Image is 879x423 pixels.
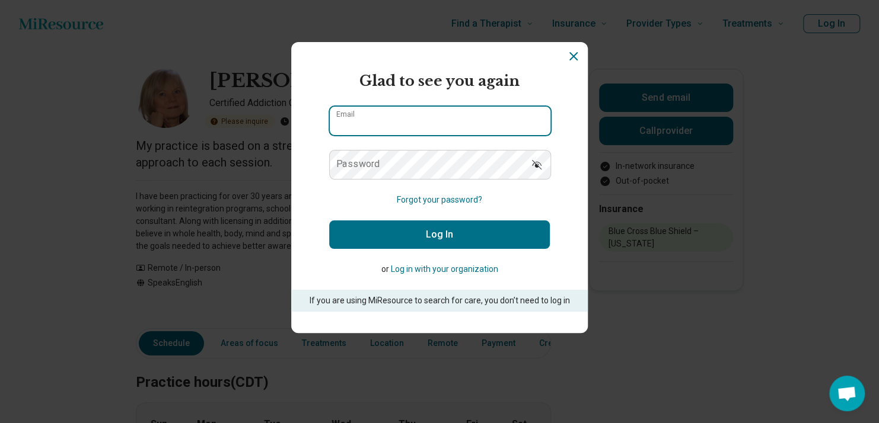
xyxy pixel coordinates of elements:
label: Email [336,111,355,118]
p: or [329,263,550,275]
button: Forgot your password? [397,194,482,206]
h2: Glad to see you again [329,70,550,92]
button: Dismiss [566,49,581,63]
button: Log in with your organization [391,263,498,275]
p: If you are using MiResource to search for care, you don’t need to log in [308,294,571,307]
section: Login Dialog [291,42,588,333]
button: Show password [524,150,550,178]
label: Password [336,159,380,169]
button: Log In [329,220,550,249]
